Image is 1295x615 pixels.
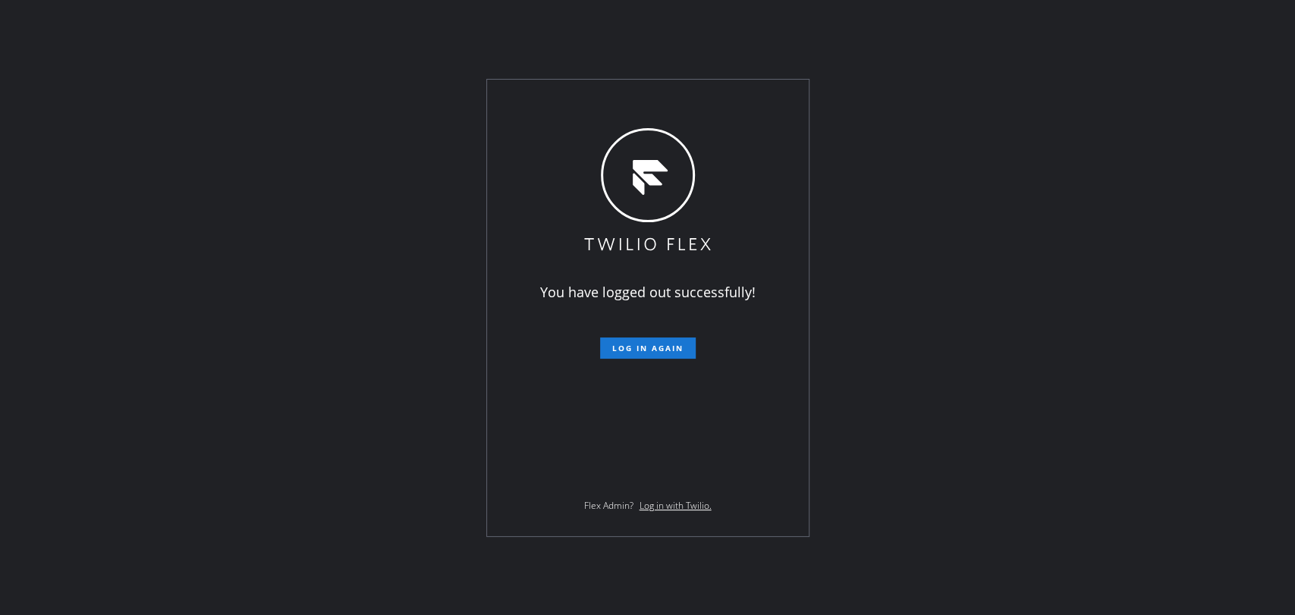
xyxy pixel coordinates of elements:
span: Log in again [612,343,684,353]
a: Log in with Twilio. [640,499,712,512]
span: You have logged out successfully! [540,283,756,301]
button: Log in again [600,337,696,359]
span: Flex Admin? [584,499,633,512]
